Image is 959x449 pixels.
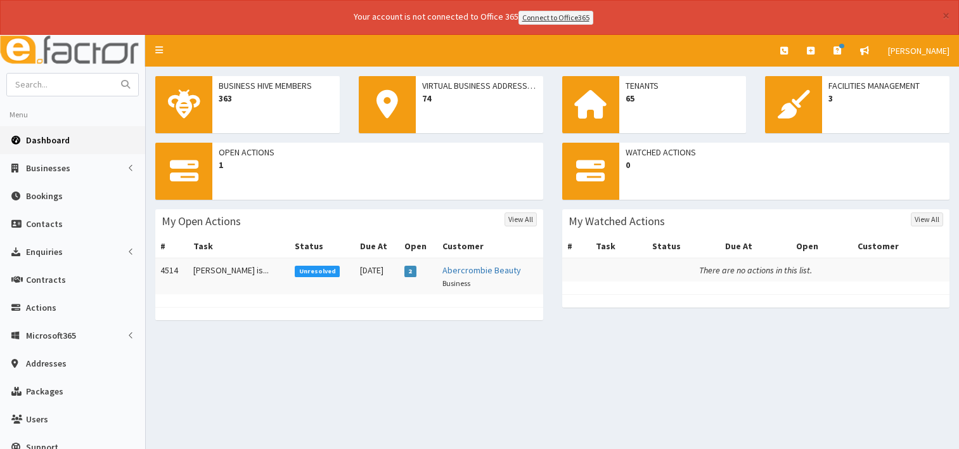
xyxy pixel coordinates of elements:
span: 363 [219,92,333,105]
td: [PERSON_NAME] is... [188,258,290,294]
th: # [562,235,591,258]
div: Your account is not connected to Office 365 [103,10,844,25]
a: Abercrombie Beauty [442,264,521,276]
button: × [943,9,949,22]
th: Task [591,235,647,258]
span: Microsoft365 [26,330,76,341]
th: Due At [355,235,399,258]
a: Connect to Office365 [518,11,593,25]
span: 0 [626,159,944,171]
span: Enquiries [26,246,63,257]
span: [PERSON_NAME] [888,45,949,56]
th: Status [647,235,720,258]
th: Status [290,235,355,258]
span: 1 [219,159,537,171]
small: Business [442,278,470,288]
span: Contacts [26,218,63,230]
span: Dashboard [26,134,70,146]
th: Open [399,235,437,258]
span: Business Hive Members [219,79,333,92]
a: View All [505,212,537,226]
span: 74 [422,92,537,105]
span: Actions [26,302,56,313]
h3: My Open Actions [162,216,241,227]
span: Facilities Management [828,79,943,92]
span: Users [26,413,48,425]
span: Unresolved [295,266,340,277]
th: Customer [437,235,543,258]
span: Tenants [626,79,740,92]
span: 3 [828,92,943,105]
a: [PERSON_NAME] [879,35,959,67]
th: Customer [853,235,949,258]
th: # [155,235,188,258]
h3: My Watched Actions [569,216,665,227]
span: Open Actions [219,146,537,159]
span: 2 [404,266,416,277]
td: [DATE] [355,258,399,294]
td: 4514 [155,258,188,294]
span: Businesses [26,162,70,174]
span: Virtual Business Addresses [422,79,537,92]
th: Open [791,235,853,258]
span: Watched Actions [626,146,944,159]
span: Contracts [26,274,66,285]
span: Addresses [26,358,67,369]
th: Due At [720,235,791,258]
i: There are no actions in this list. [699,264,812,276]
input: Search... [7,74,113,96]
span: 65 [626,92,740,105]
span: Packages [26,386,63,397]
span: Bookings [26,190,63,202]
a: View All [911,212,943,226]
th: Task [188,235,290,258]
